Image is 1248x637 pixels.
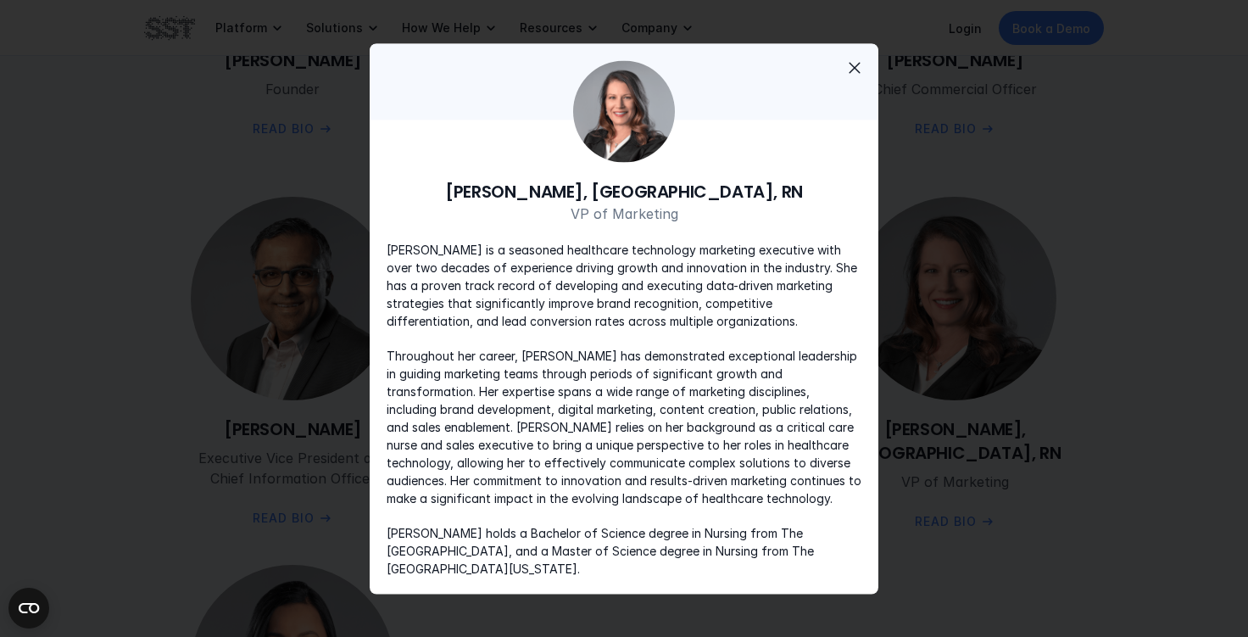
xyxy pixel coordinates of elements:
[844,57,865,77] span: close
[8,588,49,629] button: Open CMP widget
[387,240,861,329] p: [PERSON_NAME] is a seasoned healthcare technology marketing executive with over two decades of ex...
[387,179,861,203] h6: [PERSON_NAME], [GEOGRAPHIC_DATA], RN
[387,346,861,506] p: Throughout her career, [PERSON_NAME] has demonstrated exceptional leadership in guiding marketing...
[387,523,861,577] p: [PERSON_NAME] holds a Bachelor of Science degree in Nursing from The [GEOGRAPHIC_DATA], and a Mas...
[387,203,861,223] p: VP of Marketing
